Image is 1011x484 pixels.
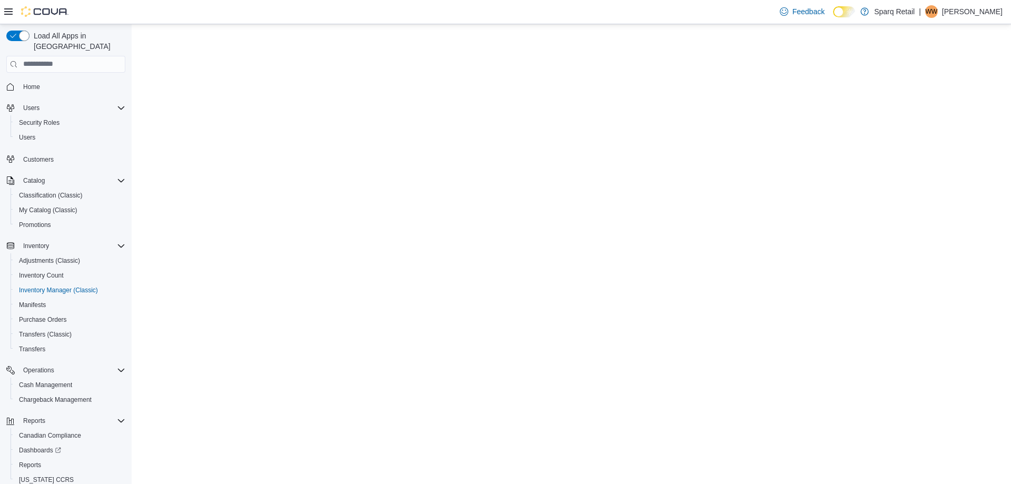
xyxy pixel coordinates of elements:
[19,240,125,252] span: Inventory
[23,83,40,91] span: Home
[15,328,125,341] span: Transfers (Classic)
[19,396,92,404] span: Chargeback Management
[23,104,39,112] span: Users
[942,5,1003,18] p: [PERSON_NAME]
[11,253,130,268] button: Adjustments (Classic)
[15,269,68,282] a: Inventory Count
[19,240,53,252] button: Inventory
[19,152,125,165] span: Customers
[15,284,125,297] span: Inventory Manager (Classic)
[15,429,85,442] a: Canadian Compliance
[776,1,829,22] a: Feedback
[11,298,130,312] button: Manifests
[11,342,130,357] button: Transfers
[15,379,76,391] a: Cash Management
[11,268,130,283] button: Inventory Count
[2,363,130,378] button: Operations
[11,428,130,443] button: Canadian Compliance
[874,5,915,18] p: Sparq Retail
[15,204,82,216] a: My Catalog (Classic)
[11,218,130,232] button: Promotions
[926,5,938,18] span: WW
[21,6,68,17] img: Cova
[11,188,130,203] button: Classification (Classic)
[23,155,54,164] span: Customers
[29,31,125,52] span: Load All Apps in [GEOGRAPHIC_DATA]
[15,328,76,341] a: Transfers (Classic)
[19,256,80,265] span: Adjustments (Classic)
[15,131,125,144] span: Users
[11,327,130,342] button: Transfers (Classic)
[19,364,125,377] span: Operations
[15,269,125,282] span: Inventory Count
[15,189,125,202] span: Classification (Classic)
[15,393,96,406] a: Chargeback Management
[19,102,44,114] button: Users
[19,80,125,93] span: Home
[15,254,84,267] a: Adjustments (Classic)
[15,254,125,267] span: Adjustments (Classic)
[2,413,130,428] button: Reports
[19,364,58,377] button: Operations
[11,312,130,327] button: Purchase Orders
[11,458,130,472] button: Reports
[19,81,44,93] a: Home
[19,446,61,455] span: Dashboards
[19,174,125,187] span: Catalog
[19,118,60,127] span: Security Roles
[15,459,45,471] a: Reports
[23,417,45,425] span: Reports
[19,414,125,427] span: Reports
[19,301,46,309] span: Manifests
[19,221,51,229] span: Promotions
[15,429,125,442] span: Canadian Compliance
[15,444,65,457] a: Dashboards
[19,206,77,214] span: My Catalog (Classic)
[19,461,41,469] span: Reports
[15,219,125,231] span: Promotions
[2,239,130,253] button: Inventory
[2,151,130,166] button: Customers
[15,284,102,297] a: Inventory Manager (Classic)
[919,5,921,18] p: |
[2,101,130,115] button: Users
[19,174,49,187] button: Catalog
[19,431,81,440] span: Canadian Compliance
[15,299,50,311] a: Manifests
[23,366,54,374] span: Operations
[15,393,125,406] span: Chargeback Management
[19,133,35,142] span: Users
[11,115,130,130] button: Security Roles
[833,6,855,17] input: Dark Mode
[15,131,39,144] a: Users
[2,173,130,188] button: Catalog
[15,116,64,129] a: Security Roles
[792,6,825,17] span: Feedback
[11,378,130,392] button: Cash Management
[15,299,125,311] span: Manifests
[19,153,58,166] a: Customers
[11,283,130,298] button: Inventory Manager (Classic)
[15,459,125,471] span: Reports
[15,313,71,326] a: Purchase Orders
[19,102,125,114] span: Users
[15,343,49,355] a: Transfers
[925,5,938,18] div: Wesleigh Wakeford
[15,313,125,326] span: Purchase Orders
[19,286,98,294] span: Inventory Manager (Classic)
[15,116,125,129] span: Security Roles
[11,443,130,458] a: Dashboards
[2,79,130,94] button: Home
[19,315,67,324] span: Purchase Orders
[833,17,834,18] span: Dark Mode
[15,379,125,391] span: Cash Management
[15,219,55,231] a: Promotions
[15,189,87,202] a: Classification (Classic)
[15,444,125,457] span: Dashboards
[15,343,125,355] span: Transfers
[19,330,72,339] span: Transfers (Classic)
[15,204,125,216] span: My Catalog (Classic)
[19,476,74,484] span: [US_STATE] CCRS
[11,392,130,407] button: Chargeback Management
[19,381,72,389] span: Cash Management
